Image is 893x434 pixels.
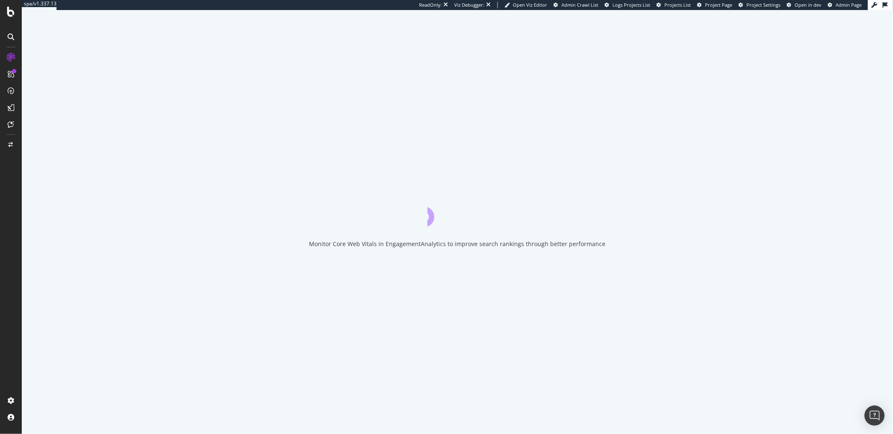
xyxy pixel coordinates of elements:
[419,2,442,8] div: ReadOnly:
[828,2,862,8] a: Admin Page
[605,2,650,8] a: Logs Projects List
[865,406,885,426] div: Open Intercom Messenger
[504,2,547,8] a: Open Viz Editor
[553,2,598,8] a: Admin Crawl List
[664,2,691,8] span: Projects List
[309,240,606,248] div: Monitor Core Web Vitals in EngagementAnalytics to improve search rankings through better performance
[739,2,780,8] a: Project Settings
[513,2,547,8] span: Open Viz Editor
[427,196,488,226] div: animation
[454,2,484,8] div: Viz Debugger:
[561,2,598,8] span: Admin Crawl List
[836,2,862,8] span: Admin Page
[795,2,821,8] span: Open in dev
[787,2,821,8] a: Open in dev
[656,2,691,8] a: Projects List
[705,2,732,8] span: Project Page
[746,2,780,8] span: Project Settings
[697,2,732,8] a: Project Page
[612,2,650,8] span: Logs Projects List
